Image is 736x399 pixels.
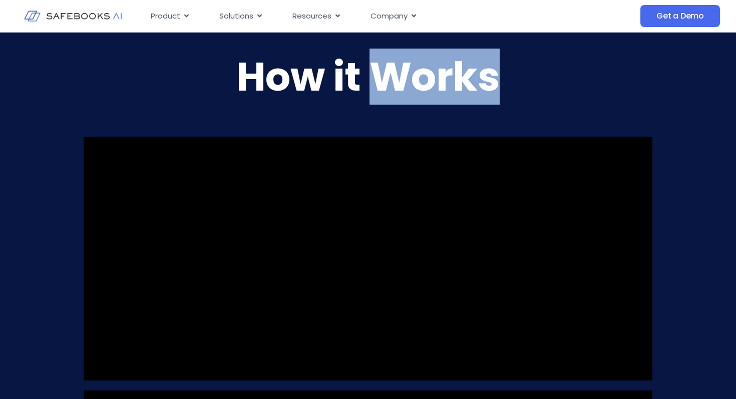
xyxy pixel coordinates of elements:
[143,7,560,26] nav: Menu
[371,11,408,22] span: Company
[292,11,331,22] span: Resources
[151,11,180,22] span: Product
[640,5,720,27] a: Get a Demo
[656,11,704,21] span: Get a Demo
[84,63,652,91] h2: How it Works
[143,7,560,26] div: Menu Toggle
[219,11,253,22] span: Solutions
